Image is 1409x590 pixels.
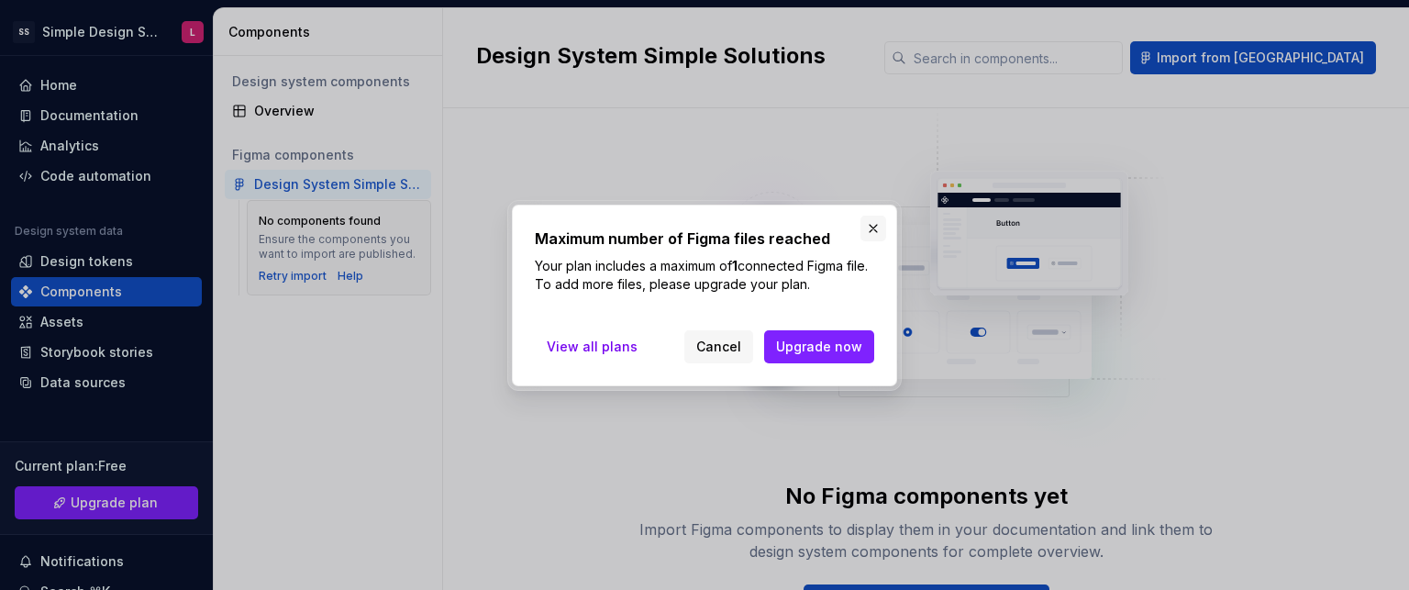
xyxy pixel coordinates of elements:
span: Upgrade now [776,338,862,356]
b: 1 [732,258,738,273]
button: Upgrade now [764,330,874,363]
h2: Maximum number of Figma files reached [535,228,874,250]
span: Cancel [696,338,741,356]
button: Cancel [684,330,753,363]
p: Your plan includes a maximum of connected Figma file. To add more files, please upgrade your plan. [535,257,874,294]
a: View all plans [535,330,649,363]
span: View all plans [547,338,638,356]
